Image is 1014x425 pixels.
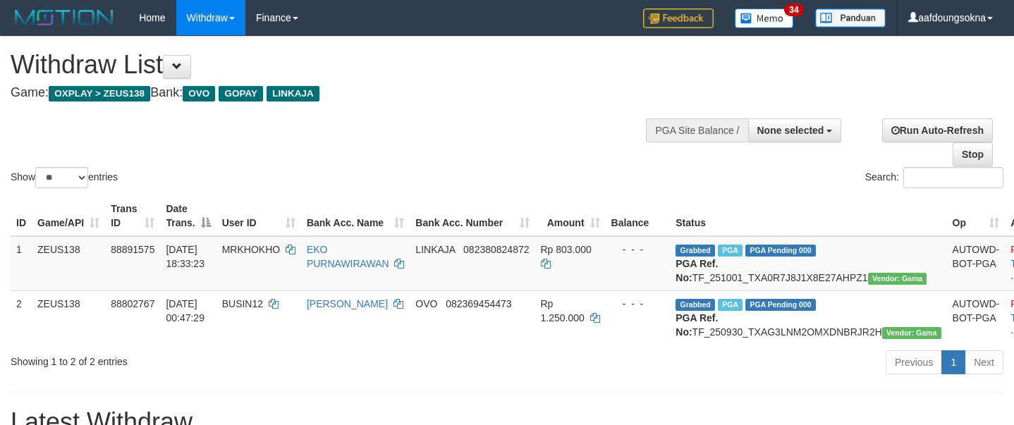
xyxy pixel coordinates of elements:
[410,196,535,236] th: Bank Acc. Number: activate to sort column ascending
[160,196,216,236] th: Date Trans.: activate to sort column descending
[11,290,32,345] td: 2
[11,196,32,236] th: ID
[611,297,665,311] div: - - -
[745,299,816,311] span: PGA Pending
[166,244,204,269] span: [DATE] 18:33:23
[541,244,592,255] span: Rp 803.000
[676,299,715,311] span: Grabbed
[301,196,410,236] th: Bank Acc. Name: activate to sort column ascending
[415,298,437,309] span: OVO
[784,4,803,16] span: 34
[446,298,511,309] span: Copy 082369454473 to clipboard
[307,244,389,269] a: EKO PURNAWIRAWAN
[676,312,718,338] b: PGA Ref. No:
[947,196,1006,236] th: Op: activate to sort column ascending
[953,142,993,166] a: Stop
[670,290,946,345] td: TF_250930_TXAG3LNM2OMXDNBRJR2H
[35,167,88,188] select: Showentries
[11,236,32,291] td: 1
[11,167,118,188] label: Show entries
[965,350,1003,374] a: Next
[903,167,1003,188] input: Search:
[886,350,942,374] a: Previous
[718,299,743,311] span: Marked by aafsreyleap
[947,290,1006,345] td: AUTOWD-BOT-PGA
[882,118,993,142] a: Run Auto-Refresh
[676,245,715,257] span: Grabbed
[735,8,794,28] img: Button%20Memo.svg
[815,8,886,27] img: panduan.png
[105,196,160,236] th: Trans ID: activate to sort column ascending
[882,327,941,339] span: Vendor URL: https://trx31.1velocity.biz
[216,196,301,236] th: User ID: activate to sort column ascending
[111,244,154,255] span: 88891575
[183,86,215,101] span: OVO
[166,298,204,324] span: [DATE] 00:47:29
[11,7,118,28] img: MOTION_logo.png
[32,236,105,291] td: ZEUS138
[865,167,1003,188] label: Search:
[670,196,946,236] th: Status
[745,245,816,257] span: PGA Pending
[111,298,154,309] span: 88802767
[757,125,824,136] span: None selected
[222,298,263,309] span: BUSIN12
[32,196,105,236] th: Game/API: activate to sort column ascending
[868,273,927,285] span: Vendor URL: https://trx31.1velocity.biz
[606,196,671,236] th: Balance
[676,258,718,283] b: PGA Ref. No:
[307,298,388,309] a: [PERSON_NAME]
[643,8,714,28] img: Feedback.jpg
[463,244,529,255] span: Copy 082380824872 to clipboard
[541,298,585,324] span: Rp 1.250.000
[267,86,319,101] span: LINKAJA
[611,242,665,257] div: - - -
[222,244,280,255] span: MRKHOKHO
[748,118,842,142] button: None selected
[219,86,263,101] span: GOPAY
[670,236,946,291] td: TF_251001_TXA0R7J8J1X8E27AHPZ1
[415,244,455,255] span: LINKAJA
[11,349,412,369] div: Showing 1 to 2 of 2 entries
[11,51,662,79] h1: Withdraw List
[718,245,743,257] span: Marked by aafpengsreynich
[941,350,965,374] a: 1
[32,290,105,345] td: ZEUS138
[646,118,747,142] div: PGA Site Balance /
[947,236,1006,291] td: AUTOWD-BOT-PGA
[11,86,662,100] h4: Game: Bank:
[535,196,606,236] th: Amount: activate to sort column ascending
[49,86,150,101] span: OXPLAY > ZEUS138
